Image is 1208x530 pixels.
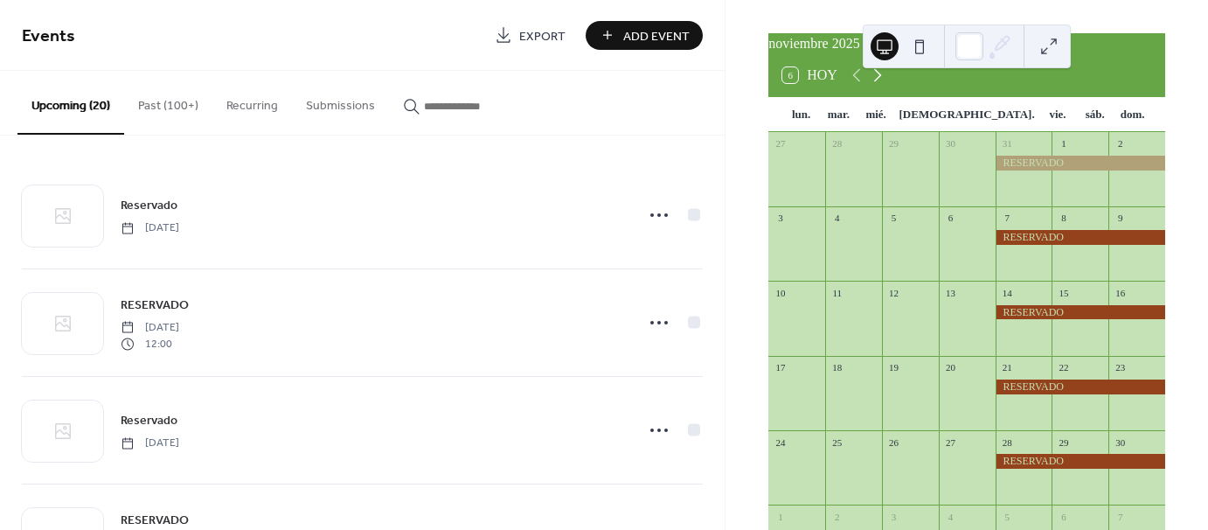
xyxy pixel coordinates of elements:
[121,296,189,315] span: RESERVADO
[944,286,957,299] div: 13
[944,212,957,225] div: 6
[887,137,900,150] div: 29
[895,97,1039,132] div: [DEMOGRAPHIC_DATA].
[1057,361,1070,374] div: 22
[774,361,787,374] div: 17
[887,361,900,374] div: 19
[1001,436,1014,449] div: 28
[782,97,820,132] div: lun.
[996,305,1165,320] div: RESERVADO
[121,510,189,530] a: RESERVADO
[887,286,900,299] div: 12
[1001,137,1014,150] div: 31
[830,510,844,523] div: 2
[774,212,787,225] div: 3
[212,71,292,133] button: Recurring
[586,21,703,50] button: Add Event
[124,71,212,133] button: Past (100+)
[121,197,177,215] span: Reservado
[1001,510,1014,523] div: 5
[482,21,579,50] a: Export
[996,156,1165,171] div: RESERVADO
[1057,137,1070,150] div: 1
[768,33,1165,54] div: noviembre 2025
[887,510,900,523] div: 3
[121,336,179,352] span: 12:00
[887,436,900,449] div: 26
[830,137,844,150] div: 28
[887,212,900,225] div: 5
[623,27,690,45] span: Add Event
[121,512,189,530] span: RESERVADO
[1114,137,1127,150] div: 2
[1114,510,1127,523] div: 7
[774,137,787,150] div: 27
[944,510,957,523] div: 4
[820,97,857,132] div: mar.
[830,361,844,374] div: 18
[944,436,957,449] div: 27
[857,97,895,132] div: mié.
[1057,510,1070,523] div: 6
[830,436,844,449] div: 25
[121,320,179,336] span: [DATE]
[121,295,189,315] a: RESERVADO
[1057,286,1070,299] div: 15
[830,286,844,299] div: 11
[996,380,1165,394] div: RESERVADO
[830,212,844,225] div: 4
[17,71,124,135] button: Upcoming (20)
[944,361,957,374] div: 20
[1114,286,1127,299] div: 16
[1114,436,1127,449] div: 30
[1114,212,1127,225] div: 9
[121,195,177,215] a: Reservado
[1114,97,1151,132] div: dom.
[1001,286,1014,299] div: 14
[776,63,844,87] button: 6Hoy
[22,19,75,53] span: Events
[121,410,177,430] a: Reservado
[774,286,787,299] div: 10
[292,71,389,133] button: Submissions
[774,436,787,449] div: 24
[1057,436,1070,449] div: 29
[121,220,179,236] span: [DATE]
[121,436,179,451] span: [DATE]
[1001,212,1014,225] div: 7
[121,412,177,430] span: Reservado
[1001,361,1014,374] div: 21
[519,27,566,45] span: Export
[1039,97,1077,132] div: vie.
[996,454,1165,469] div: RESERVADO
[996,230,1165,245] div: RESERVADO
[1057,212,1070,225] div: 8
[944,137,957,150] div: 30
[1114,361,1127,374] div: 23
[1076,97,1114,132] div: sáb.
[774,510,787,523] div: 1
